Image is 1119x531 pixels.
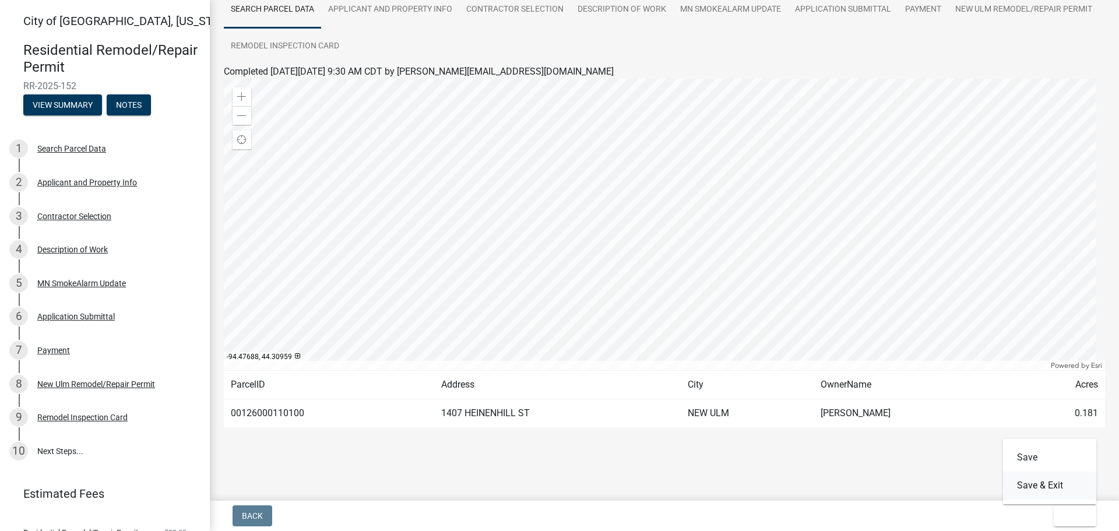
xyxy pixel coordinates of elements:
wm-modal-confirm: Notes [107,101,151,110]
a: Remodel Inspection Card [224,28,346,65]
button: Notes [107,94,151,115]
div: 6 [9,307,28,326]
button: Save & Exit [1003,472,1096,500]
div: 7 [9,341,28,360]
button: Exit [1054,505,1096,526]
div: Payment [37,346,70,354]
div: MN SmokeAlarm Update [37,279,126,287]
span: Exit [1063,511,1080,521]
div: 8 [9,375,28,393]
div: 1 [9,139,28,158]
div: Application Submittal [37,312,115,321]
div: 9 [9,408,28,427]
div: 5 [9,274,28,293]
button: View Summary [23,94,102,115]
div: New Ulm Remodel/Repair Permit [37,380,155,388]
span: RR-2025-152 [23,80,186,92]
div: Zoom out [233,106,251,125]
div: Powered by [1048,361,1105,370]
span: Completed [DATE][DATE] 9:30 AM CDT by [PERSON_NAME][EMAIL_ADDRESS][DOMAIN_NAME] [224,66,614,77]
div: 2 [9,173,28,192]
div: 3 [9,207,28,226]
div: Search Parcel Data [37,145,106,153]
td: OwnerName [814,371,1015,399]
td: 0.181 [1015,399,1105,428]
td: [PERSON_NAME] [814,399,1015,428]
span: Back [242,511,263,521]
td: 00126000110100 [224,399,434,428]
div: 10 [9,442,28,460]
a: Estimated Fees [9,482,191,505]
td: Acres [1015,371,1105,399]
button: Back [233,505,272,526]
div: Description of Work [37,245,108,254]
div: 4 [9,240,28,259]
a: Esri [1091,361,1102,370]
span: City of [GEOGRAPHIC_DATA], [US_STATE] [23,14,235,28]
div: Applicant and Property Info [37,178,137,187]
div: Contractor Selection [37,212,111,220]
div: Exit [1003,439,1096,504]
button: Save [1003,444,1096,472]
td: Address [434,371,681,399]
td: ParcelID [224,371,434,399]
td: City [681,371,814,399]
div: Find my location [233,131,251,149]
td: NEW ULM [681,399,814,428]
h4: Residential Remodel/Repair Permit [23,42,200,76]
td: 1407 HEINENHILL ST [434,399,681,428]
wm-modal-confirm: Summary [23,101,102,110]
div: Remodel Inspection Card [37,413,128,421]
div: Zoom in [233,87,251,106]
